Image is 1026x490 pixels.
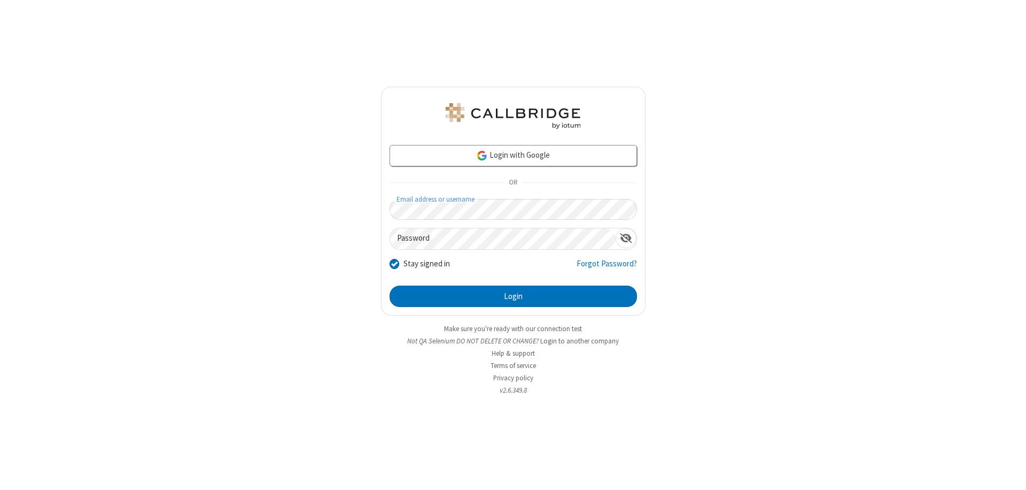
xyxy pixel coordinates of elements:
img: google-icon.png [476,150,488,162]
div: Show password [616,228,636,248]
img: QA Selenium DO NOT DELETE OR CHANGE [444,103,582,129]
input: Email address or username [390,199,637,220]
input: Password [390,228,616,249]
a: Privacy policy [493,373,533,382]
li: Not QA Selenium DO NOT DELETE OR CHANGE? [381,336,646,346]
a: Forgot Password? [577,258,637,278]
a: Make sure you're ready with our connection test [444,324,582,333]
a: Login with Google [390,145,637,166]
li: v2.6.349.8 [381,385,646,395]
a: Terms of service [491,361,536,370]
label: Stay signed in [403,258,450,270]
a: Help & support [492,349,535,358]
button: Login to another company [540,336,619,346]
button: Login [390,286,637,307]
span: OR [504,175,522,190]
